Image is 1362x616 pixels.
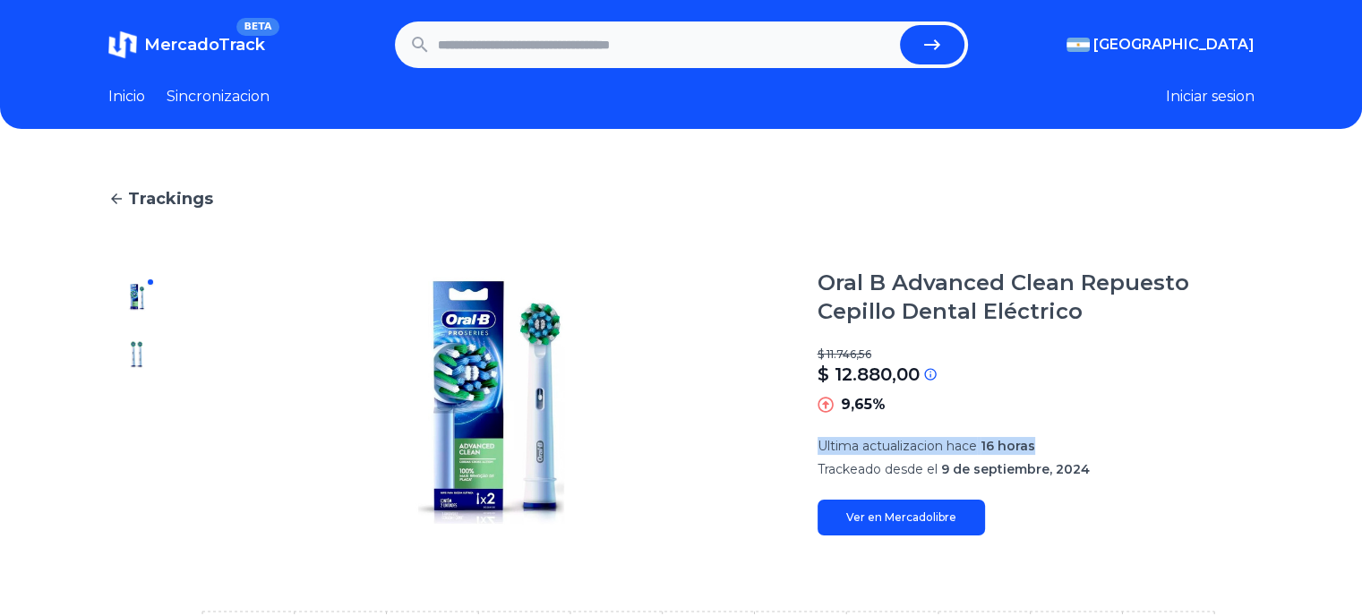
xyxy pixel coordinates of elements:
[818,438,977,454] span: Ultima actualizacion hace
[167,86,270,107] a: Sincronizacion
[108,30,265,59] a: MercadoTrackBETA
[818,500,985,535] a: Ver en Mercadolibre
[123,340,151,369] img: Oral B Advanced Clean Repuesto Cepillo Dental Eléctrico
[1166,86,1255,107] button: Iniciar sesion
[818,362,920,387] p: $ 12.880,00
[123,283,151,312] img: Oral B Advanced Clean Repuesto Cepillo Dental Eléctrico
[818,269,1255,326] h1: Oral B Advanced Clean Repuesto Cepillo Dental Eléctrico
[818,347,1255,362] p: $ 11.746,56
[941,461,1090,477] span: 9 de septiembre, 2024
[144,35,265,55] span: MercadoTrack
[1066,38,1090,52] img: Argentina
[108,86,145,107] a: Inicio
[108,186,1255,211] a: Trackings
[236,18,278,36] span: BETA
[108,30,137,59] img: MercadoTrack
[981,438,1035,454] span: 16 horas
[1066,34,1255,56] button: [GEOGRAPHIC_DATA]
[818,461,938,477] span: Trackeado desde el
[128,186,213,211] span: Trackings
[841,394,886,415] p: 9,65%
[201,269,782,535] img: Oral B Advanced Clean Repuesto Cepillo Dental Eléctrico
[1093,34,1255,56] span: [GEOGRAPHIC_DATA]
